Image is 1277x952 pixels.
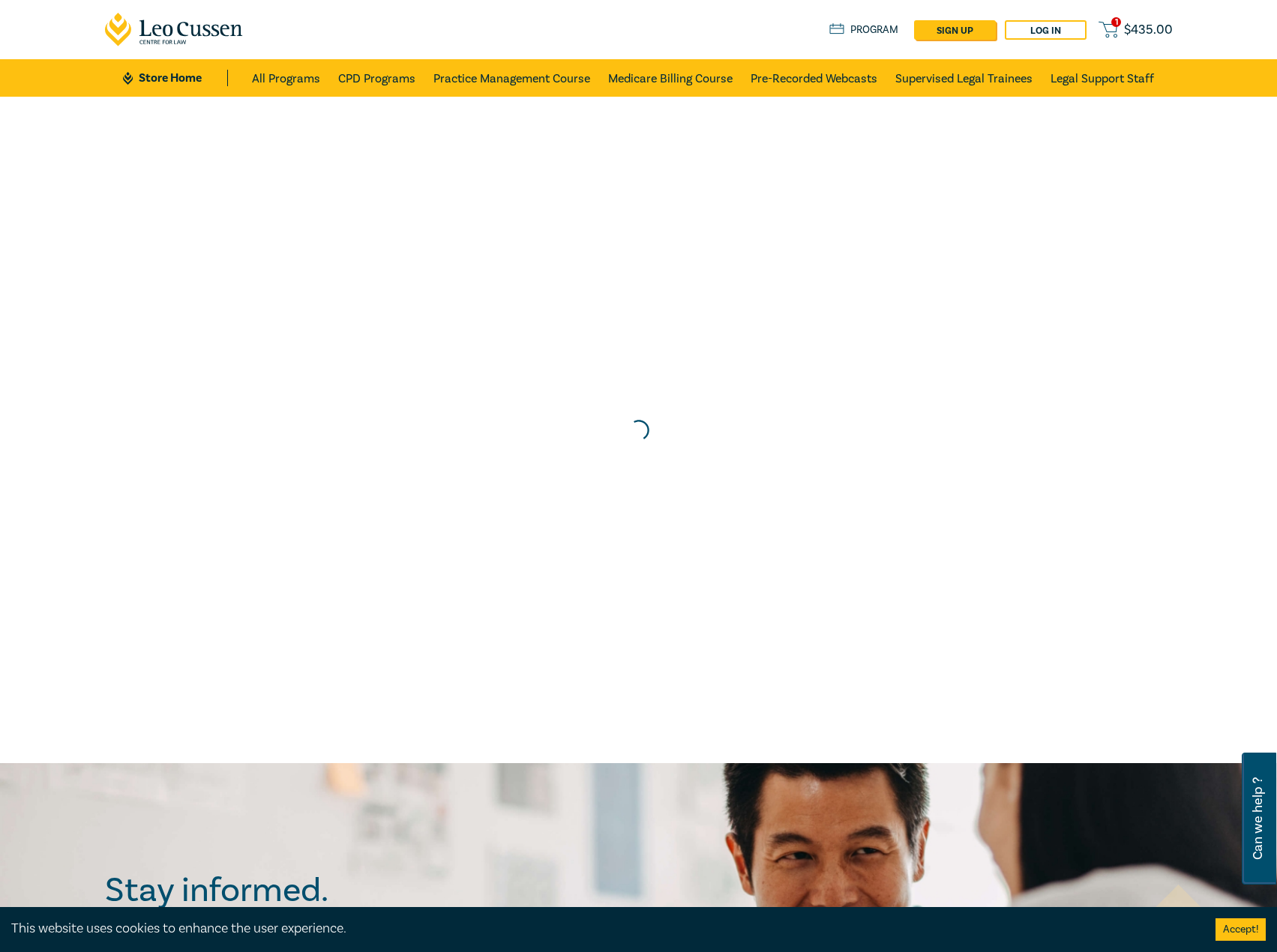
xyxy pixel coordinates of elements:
[608,59,733,97] a: Medicare Billing Course
[105,871,459,910] h2: Stay informed.
[338,59,415,97] a: CPD Programs
[1216,918,1266,941] button: Accept cookies
[252,59,320,97] a: All Programs
[123,70,227,86] a: Store Home
[1124,22,1173,38] span: $ 435.00
[751,59,877,97] a: Pre-Recorded Webcasts
[829,22,899,38] a: Program
[11,919,1193,939] div: This website uses cookies to enhance the user experience.
[1111,17,1121,27] span: 1
[895,59,1033,97] a: Supervised Legal Trainees
[433,59,590,97] a: Practice Management Course
[1051,59,1154,97] a: Legal Support Staff
[914,20,996,40] a: sign up
[1005,20,1087,40] a: Log in
[1251,762,1265,876] span: Can we help ?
